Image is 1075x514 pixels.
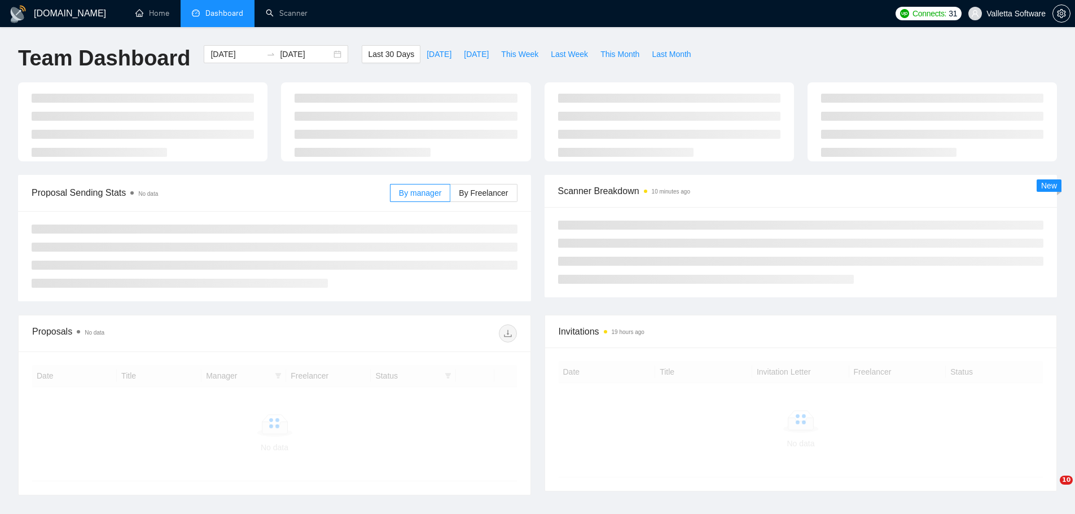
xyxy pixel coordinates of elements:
span: swap-right [266,50,275,59]
span: No data [138,191,158,197]
span: 31 [949,7,957,20]
button: [DATE] [458,45,495,63]
a: homeHome [135,8,169,18]
time: 10 minutes ago [652,188,690,195]
h1: Team Dashboard [18,45,190,72]
span: No data [85,330,104,336]
span: [DATE] [427,48,451,60]
span: Dashboard [205,8,243,18]
span: setting [1053,9,1070,18]
div: Proposals [32,324,274,342]
span: By Freelancer [459,188,508,197]
button: This Week [495,45,545,63]
span: to [266,50,275,59]
span: 10 [1060,476,1073,485]
span: Connects: [912,7,946,20]
button: This Month [594,45,646,63]
input: Start date [210,48,262,60]
button: [DATE] [420,45,458,63]
img: logo [9,5,27,23]
span: By manager [399,188,441,197]
time: 19 hours ago [612,329,644,335]
a: setting [1052,9,1070,18]
span: dashboard [192,9,200,17]
span: Proposal Sending Stats [32,186,390,200]
button: setting [1052,5,1070,23]
span: user [971,10,979,17]
iframe: Intercom live chat [1037,476,1064,503]
a: searchScanner [266,8,308,18]
button: Last 30 Days [362,45,420,63]
span: New [1041,181,1057,190]
span: Invitations [559,324,1043,339]
span: Last Week [551,48,588,60]
span: This Month [600,48,639,60]
span: Last 30 Days [368,48,414,60]
img: upwork-logo.png [900,9,909,18]
span: Last Month [652,48,691,60]
span: Scanner Breakdown [558,184,1044,198]
span: [DATE] [464,48,489,60]
button: Last Week [545,45,594,63]
input: End date [280,48,331,60]
span: This Week [501,48,538,60]
button: Last Month [646,45,697,63]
